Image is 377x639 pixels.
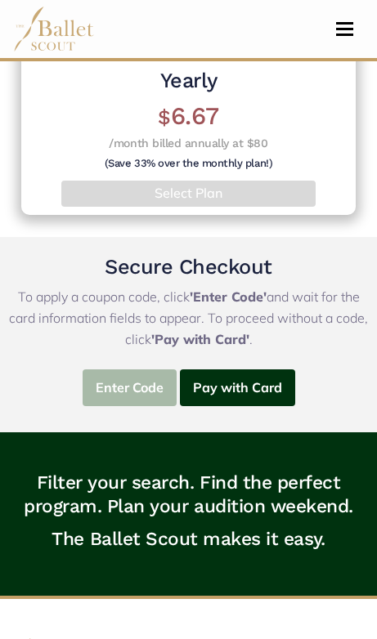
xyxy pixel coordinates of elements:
b: 'Pay with Card' [151,331,249,347]
h2: Yearly [101,67,276,94]
button: Enter Code [83,369,177,406]
h6: (Save 33% over the monthly plan!) [105,158,272,168]
button: Select Plan [61,181,316,207]
span: 6.67 [171,101,219,130]
b: 'Enter Code' [190,288,267,305]
h2: Secure Checkout [105,253,272,280]
span: $ [158,105,171,129]
button: Pay with Card [180,369,295,406]
h4: /month billed annually at $80 [101,136,276,150]
button: Toggle navigation [325,21,364,37]
a: Select Plan [74,183,303,204]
